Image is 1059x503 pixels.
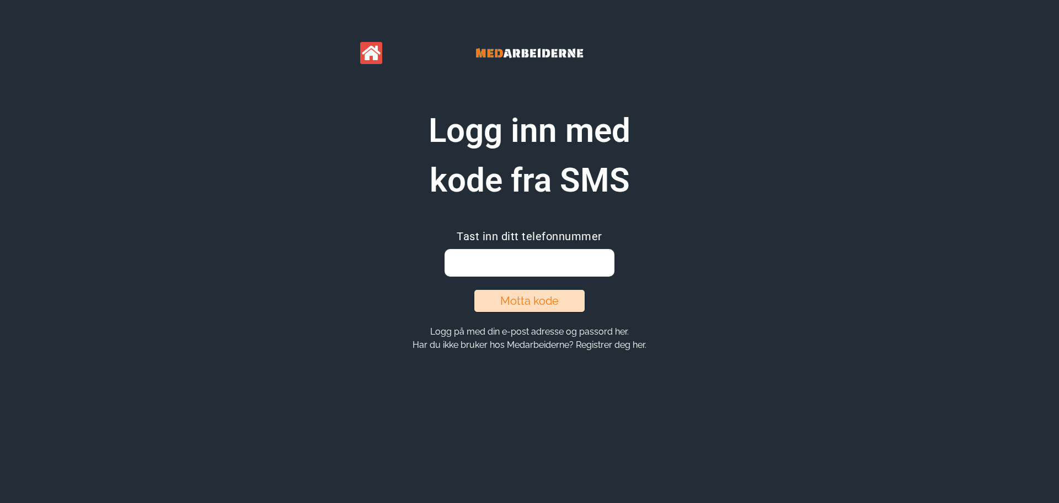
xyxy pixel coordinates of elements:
span: Tast inn ditt telefonnummer [457,230,602,243]
button: Motta kode [474,290,585,312]
button: Har du ikke bruker hos Medarbeiderne? Registrer deg her. [409,339,650,351]
button: Logg på med din e-post adresse og passord her. [427,326,632,337]
h1: Logg inn med kode fra SMS [392,106,667,205]
img: Banner [447,33,612,73]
